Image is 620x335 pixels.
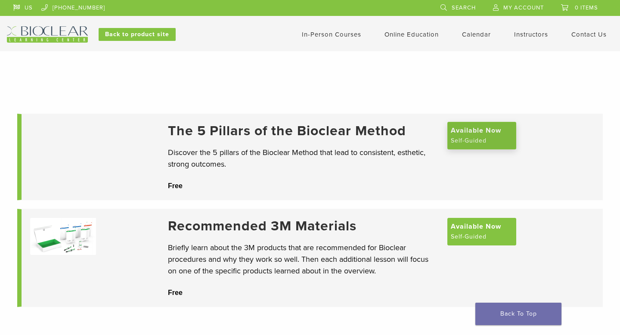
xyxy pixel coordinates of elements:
a: Calendar [462,31,491,38]
a: Available Now Self-Guided [447,122,516,149]
span: Available Now [451,125,501,136]
p: Discover the 5 pillars of the Bioclear Method that lead to consistent, esthetic, strong outcomes. [168,147,439,170]
a: In-Person Courses [302,31,361,38]
span: Free [168,289,183,296]
a: Contact Us [571,31,607,38]
a: Online Education [384,31,439,38]
span: 0 items [575,4,598,11]
a: Instructors [514,31,548,38]
span: Available Now [451,221,501,232]
span: Search [452,4,476,11]
a: Available Now Self-Guided [447,218,516,245]
span: Self-Guided [451,232,487,242]
img: Bioclear [7,26,88,43]
span: Free [168,182,183,189]
a: The 5 Pillars of the Bioclear Method [168,123,439,139]
a: Back To Top [475,303,561,325]
p: Briefly learn about the 3M products that are recommended for Bioclear procedures and why they wor... [168,242,439,277]
span: My Account [503,4,544,11]
a: Back to product site [99,28,176,41]
a: Recommended 3M Materials [168,218,439,234]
